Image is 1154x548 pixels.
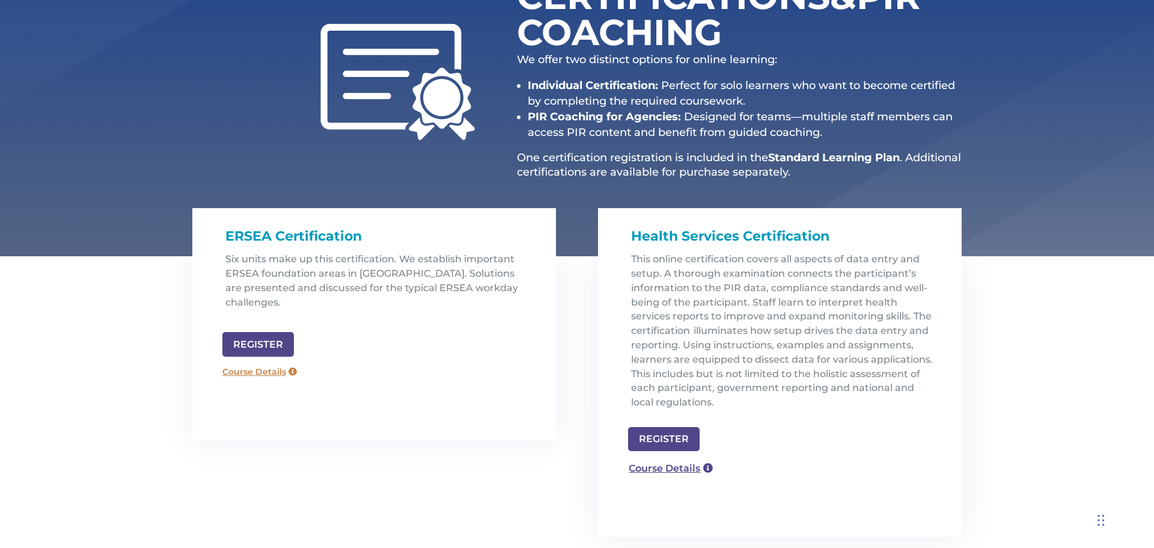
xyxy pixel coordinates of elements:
[222,332,294,357] a: REGISTER
[216,363,303,382] a: Course Details
[631,228,829,244] span: Health Services Certification
[225,252,532,319] p: Six units make up this certification. We establish important ERSEA foundation areas in [GEOGRAPHI...
[957,418,1154,548] iframe: Chat Widget
[628,427,700,452] a: REGISTER
[768,151,900,164] strong: Standard Learning Plan
[528,109,962,140] li: Designed for teams—multiple staff members can access PIR content and benefit from guided coaching.
[622,457,719,479] a: Course Details
[528,79,658,92] strong: Individual Certification:
[517,151,768,164] span: One certification registration is included in the
[517,53,777,66] span: We offer two distinct options for online learning:
[528,110,681,123] strong: PIR Coaching for Agencies:
[517,151,961,178] span: . Additional certifications are available for purchase separately.
[1098,502,1105,538] div: Drag
[528,78,962,109] li: Perfect for solo learners who want to become certified by completing the required coursework.
[631,253,933,408] span: This online certification covers all aspects of data entry and setup. A thorough examination conn...
[225,228,362,244] span: ERSEA Certification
